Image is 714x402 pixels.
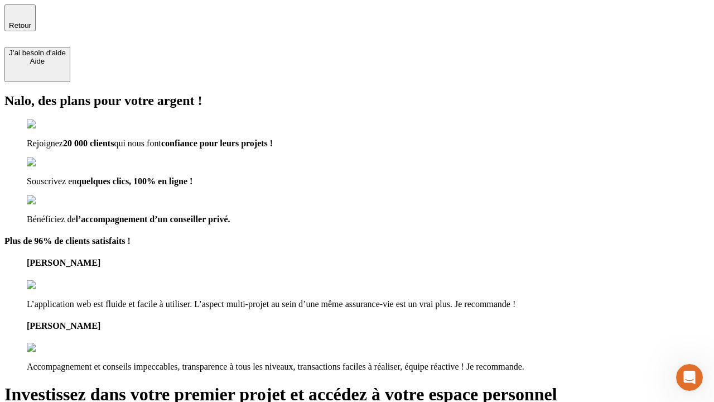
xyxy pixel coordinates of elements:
div: J’ai besoin d'aide [9,49,66,57]
div: Aide [9,57,66,65]
img: checkmark [27,157,75,167]
span: Rejoignez [27,138,63,148]
span: Souscrivez en [27,176,76,186]
h4: [PERSON_NAME] [27,321,710,331]
span: confiance pour leurs projets ! [161,138,273,148]
img: reviews stars [27,280,82,290]
h4: [PERSON_NAME] [27,258,710,268]
span: Bénéficiez de [27,214,76,224]
img: checkmark [27,195,75,205]
button: Retour [4,4,36,31]
span: qui nous font [114,138,161,148]
span: Retour [9,21,31,30]
span: 20 000 clients [63,138,114,148]
p: Accompagnement et conseils impeccables, transparence à tous les niveaux, transactions faciles à r... [27,362,710,372]
span: l’accompagnement d’un conseiller privé. [76,214,230,224]
button: J’ai besoin d'aideAide [4,47,70,82]
p: L’application web est fluide et facile à utiliser. L’aspect multi-projet au sein d’une même assur... [27,299,710,309]
img: reviews stars [27,343,82,353]
span: quelques clics, 100% en ligne ! [76,176,192,186]
h2: Nalo, des plans pour votre argent ! [4,93,710,108]
iframe: Intercom live chat [676,364,703,391]
img: checkmark [27,119,75,130]
h4: Plus de 96% de clients satisfaits ! [4,236,710,246]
